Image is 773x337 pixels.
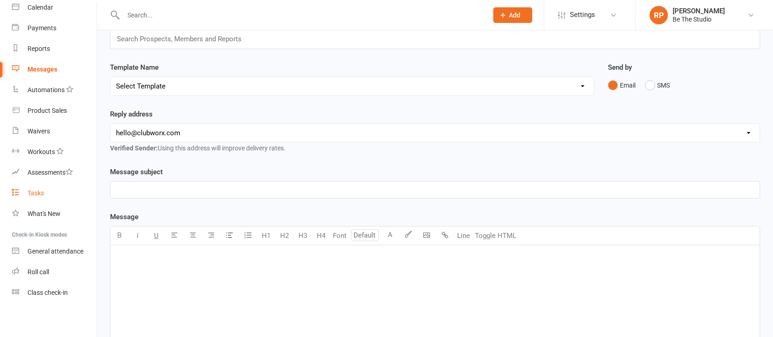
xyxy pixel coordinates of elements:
[28,148,55,155] div: Workouts
[12,80,97,100] a: Automations
[12,100,97,121] a: Product Sales
[28,210,61,217] div: What's New
[570,5,595,25] span: Settings
[28,86,65,94] div: Automations
[28,169,73,176] div: Assessments
[110,144,158,152] strong: Verified Sender:
[509,11,521,19] span: Add
[12,183,97,204] a: Tasks
[28,24,56,32] div: Payments
[154,232,159,240] span: U
[12,142,97,162] a: Workouts
[28,248,83,255] div: General attendance
[12,162,97,183] a: Assessments
[28,268,49,276] div: Roll call
[294,227,312,245] button: H3
[110,62,159,73] label: Template Name
[12,262,97,282] a: Roll call
[28,107,67,114] div: Product Sales
[650,6,668,24] div: RP
[12,121,97,142] a: Waivers
[12,282,97,303] a: Class kiosk mode
[12,18,97,39] a: Payments
[28,66,57,73] div: Messages
[331,227,349,245] button: Font
[28,189,44,197] div: Tasks
[12,39,97,59] a: Reports
[116,33,250,45] input: Search Prospects, Members and Reports
[473,227,519,245] button: Toggle HTML
[110,211,138,222] label: Message
[673,15,725,23] div: Be The Studio
[257,227,276,245] button: H1
[381,227,399,245] button: A
[28,45,50,52] div: Reports
[28,127,50,135] div: Waivers
[12,204,97,224] a: What's New
[28,289,68,296] div: Class check-in
[351,229,379,241] input: Default
[276,227,294,245] button: H2
[28,4,53,11] div: Calendar
[454,227,473,245] button: Line
[121,9,481,22] input: Search...
[110,144,286,152] span: Using this address will improve delivery rates.
[645,77,670,94] button: SMS
[608,77,635,94] button: Email
[12,59,97,80] a: Messages
[110,109,153,120] label: Reply address
[673,7,725,15] div: [PERSON_NAME]
[608,62,632,73] label: Send by
[493,7,532,23] button: Add
[147,227,166,245] button: U
[312,227,331,245] button: H4
[12,241,97,262] a: General attendance kiosk mode
[110,166,163,177] label: Message subject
